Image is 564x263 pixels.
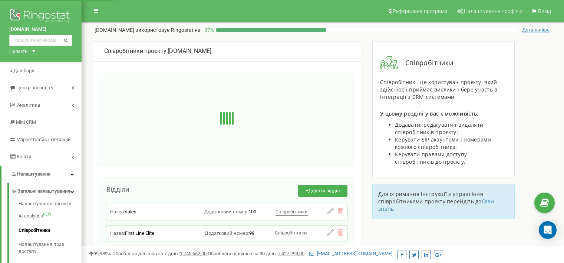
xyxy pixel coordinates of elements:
span: У цьому розділі у вас є можливість: [380,110,479,117]
span: Маркетплейс інтеграцій [16,137,71,142]
span: 100 [248,209,256,214]
span: Аналiтика [17,102,40,108]
span: Оброблено дзвінків за 7 днів : [112,251,207,256]
p: [DOMAIN_NAME] [95,26,201,34]
span: sales [125,209,136,214]
a: [EMAIL_ADDRESS][DOMAIN_NAME] [309,251,392,256]
span: Вихід [538,8,551,14]
span: Додавати, редагувати і видаляти співробітників проєкту; [395,121,483,136]
span: Відділи [106,186,129,193]
img: Ringostat logo [9,7,72,26]
span: Керувати правами доступу співробітників до проєкту. [395,151,467,165]
span: Для отримання інструкції з управління співробітниками проєкту перейдіть до [378,190,483,205]
span: Реферальна програма [393,8,448,14]
span: Детальніше [522,27,550,33]
span: Назва: [110,230,125,236]
span: 99 [249,230,254,236]
div: [DOMAIN_NAME] [104,47,350,56]
a: Налаштування [1,166,82,183]
span: Загальні налаштування [17,188,70,195]
a: [DOMAIN_NAME] [9,26,72,33]
a: Налаштування прав доступу [19,237,82,259]
span: Mini CRM [16,119,36,125]
span: Додати відділ [308,188,340,193]
span: Оброблено дзвінків за 30 днів : [208,251,304,256]
span: Налаштування [17,171,50,177]
a: AI analyticsNEW [19,209,82,223]
a: Налаштування проєкту [19,200,82,209]
a: Загальні налаштування [11,183,82,198]
span: Додатковий номер: [204,209,248,214]
span: Налаштування профілю [464,8,522,14]
input: Пошук за номером [9,35,72,46]
span: Співробітники [276,209,308,214]
span: Центр звернень [16,85,53,90]
a: бази знань [378,198,494,212]
a: Співробітники [19,223,82,238]
u: 7 427 293,00 [278,251,304,256]
span: First Line Elite [125,230,154,236]
span: Назва: [110,209,125,214]
span: Співробітники проєкту [104,47,166,54]
button: +Додати відділ [298,185,347,197]
p: 37 % [201,26,216,34]
u: 1 745 662,00 [180,251,207,256]
span: Співробітники [398,58,453,68]
div: Open Intercom Messenger [539,221,557,239]
span: Кошти [17,154,32,159]
div: Проєкти [9,48,28,55]
span: Співробітник - це користувач проєкту, який здійснює і приймає виклики і бере участь в інтеграції ... [380,79,498,100]
span: Керувати SIP акаунтами і номерами кожного співробітника; [395,136,491,150]
span: 99,989% [89,251,111,256]
span: використовує Ringostat на [135,27,201,33]
span: Додатковий номер: [205,230,249,236]
span: Співробітники [275,230,307,236]
span: Дашборд [13,68,34,73]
